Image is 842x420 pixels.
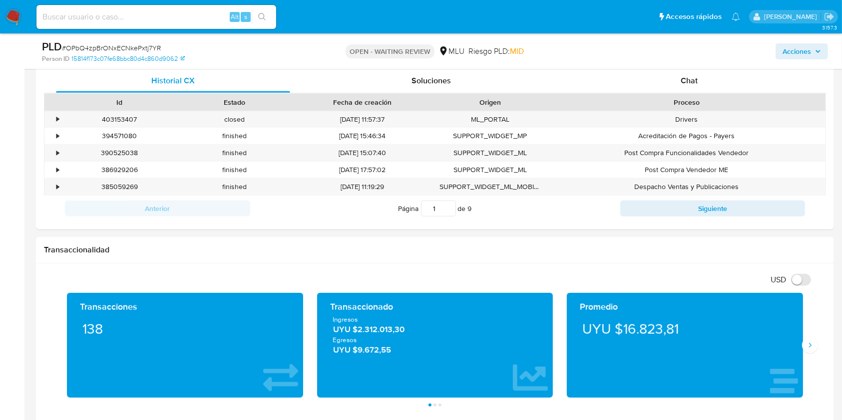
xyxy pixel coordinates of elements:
span: MID [510,45,524,57]
div: Post Compra Funcionalidades Vendedor [548,145,826,161]
div: Fecha de creación [299,97,425,107]
div: finished [177,145,293,161]
div: [DATE] 17:57:02 [292,162,432,178]
span: Alt [231,12,239,21]
div: [DATE] 15:07:40 [292,145,432,161]
div: 394571080 [62,128,177,144]
div: 386929206 [62,162,177,178]
p: ximena.felix@mercadolibre.com [764,12,821,21]
div: Despacho Ventas y Publicaciones [548,179,826,195]
span: Página de [399,201,472,216]
button: Anterior [65,201,250,216]
div: SUPPORT_WIDGET_ML_MOBILE [432,179,548,195]
div: ML_PORTAL [432,111,548,128]
span: 9 [468,204,472,213]
span: Riesgo PLD: [468,46,524,57]
span: Historial CX [151,75,195,86]
a: Notificaciones [732,12,740,21]
span: Acciones [783,43,811,59]
div: • [56,165,59,175]
span: s [244,12,247,21]
div: [DATE] 11:57:37 [292,111,432,128]
span: Soluciones [412,75,451,86]
button: Siguiente [620,201,806,216]
div: Id [69,97,170,107]
input: Buscar usuario o caso... [36,10,276,23]
a: 15814f173c07fe68bbc80d4c860d9062 [71,54,185,63]
div: finished [177,162,293,178]
h1: Transaccionalidad [44,245,826,255]
div: Estado [184,97,286,107]
div: Drivers [548,111,826,128]
div: MLU [438,46,464,57]
div: • [56,148,59,158]
div: [DATE] 15:46:34 [292,128,432,144]
span: # OPbQ4zpBrONxECNkePxtj7YR [62,43,161,53]
span: 3.157.3 [822,23,837,31]
div: • [56,115,59,124]
b: PLD [42,38,62,54]
a: Salir [824,11,835,22]
div: 385059269 [62,179,177,195]
p: OPEN - WAITING REVIEW [346,44,434,58]
button: search-icon [252,10,272,24]
div: closed [177,111,293,128]
b: Person ID [42,54,69,63]
div: • [56,182,59,192]
div: Origen [439,97,541,107]
div: • [56,131,59,141]
div: finished [177,128,293,144]
span: Accesos rápidos [666,11,722,22]
div: SUPPORT_WIDGET_ML [432,162,548,178]
div: Acreditación de Pagos - Payers [548,128,826,144]
div: SUPPORT_WIDGET_MP [432,128,548,144]
div: Proceso [555,97,819,107]
div: 390525038 [62,145,177,161]
div: [DATE] 11:19:29 [292,179,432,195]
div: SUPPORT_WIDGET_ML [432,145,548,161]
div: Post Compra Vendedor ME [548,162,826,178]
button: Acciones [776,43,828,59]
div: finished [177,179,293,195]
span: Chat [681,75,698,86]
div: 403153407 [62,111,177,128]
